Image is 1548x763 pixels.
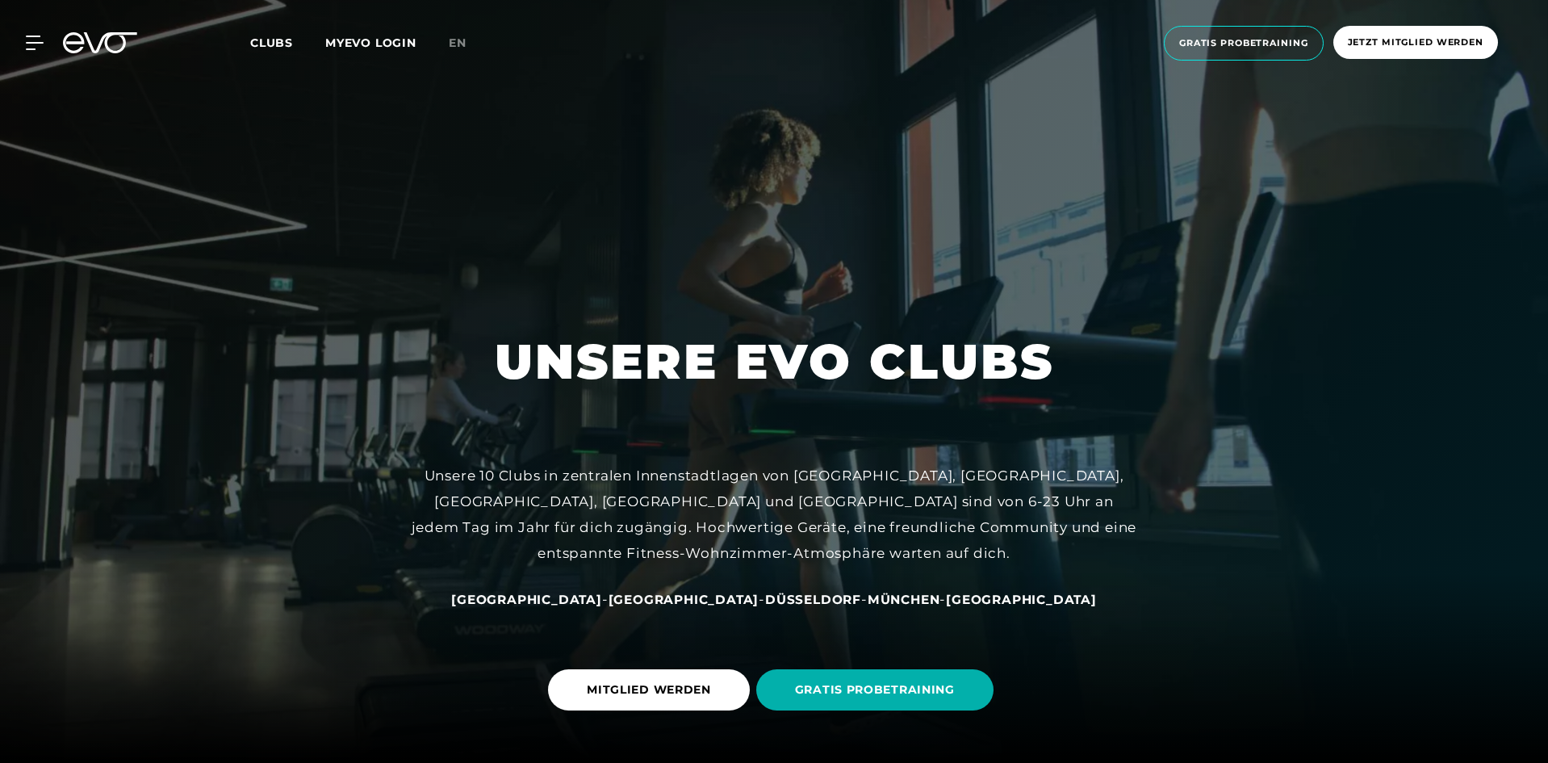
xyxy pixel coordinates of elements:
a: GRATIS PROBETRAINING [756,657,1000,723]
a: en [449,34,486,52]
a: [GEOGRAPHIC_DATA] [451,591,602,607]
a: MYEVO LOGIN [325,36,416,50]
span: [GEOGRAPHIC_DATA] [609,592,759,607]
span: [GEOGRAPHIC_DATA] [451,592,602,607]
div: Unsere 10 Clubs in zentralen Innenstadtlagen von [GEOGRAPHIC_DATA], [GEOGRAPHIC_DATA], [GEOGRAPHI... [411,463,1137,567]
a: Düsseldorf [765,591,861,607]
a: Gratis Probetraining [1159,26,1328,61]
h1: UNSERE EVO CLUBS [495,330,1054,393]
span: MITGLIED WERDEN [587,681,711,698]
a: [GEOGRAPHIC_DATA] [946,591,1097,607]
a: MITGLIED WERDEN [548,657,756,723]
span: Gratis Probetraining [1179,36,1308,50]
span: GRATIS PROBETRAINING [795,681,955,698]
a: Clubs [250,35,325,50]
span: en [449,36,466,50]
a: [GEOGRAPHIC_DATA] [609,591,759,607]
div: - - - - [411,586,1137,612]
span: [GEOGRAPHIC_DATA] [946,592,1097,607]
span: Jetzt Mitglied werden [1348,36,1483,49]
span: Düsseldorf [765,592,861,607]
a: Jetzt Mitglied werden [1328,26,1503,61]
span: Clubs [250,36,293,50]
span: München [868,592,940,607]
a: München [868,591,940,607]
